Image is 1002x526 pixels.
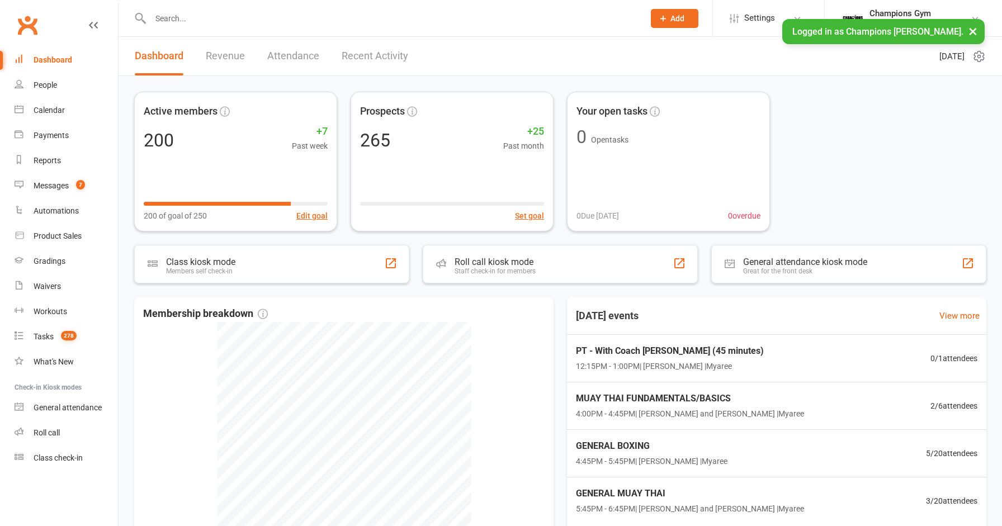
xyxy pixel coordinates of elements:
div: Automations [34,206,79,215]
span: Logged in as Champions [PERSON_NAME]. [792,26,963,37]
span: 5 / 20 attendees [926,447,977,459]
a: Workouts [15,299,118,324]
div: Calendar [34,106,65,115]
span: 0 / 1 attendees [930,352,977,364]
div: Waivers [34,282,61,291]
div: Product Sales [34,231,82,240]
span: 278 [61,331,77,340]
span: 200 of goal of 250 [144,210,207,222]
div: Payments [34,131,69,140]
span: GENERAL MUAY THAI [576,486,804,501]
span: GENERAL BOXING [576,439,727,453]
button: Set goal [515,210,544,222]
a: General attendance kiosk mode [15,395,118,420]
a: Payments [15,123,118,148]
div: Workouts [34,307,67,316]
button: Add [651,9,698,28]
span: 7 [76,180,85,189]
div: Staff check-in for members [455,267,536,275]
span: Your open tasks [576,103,647,120]
div: Tasks [34,332,54,341]
span: [DATE] [939,50,965,63]
input: Search... [147,11,636,26]
a: Tasks 278 [15,324,118,349]
div: What's New [34,357,74,366]
div: Roll call [34,428,60,437]
a: Waivers [15,274,118,299]
span: Prospects [360,103,405,120]
span: 2 / 6 attendees [930,400,977,412]
a: Calendar [15,98,118,123]
button: × [963,19,983,43]
span: 5:45PM - 6:45PM | [PERSON_NAME] and [PERSON_NAME] | Myaree [576,503,804,515]
div: Members self check-in [166,267,235,275]
span: 0 overdue [728,210,760,222]
a: Revenue [206,37,245,75]
a: Clubworx [13,11,41,39]
span: Add [670,14,684,23]
button: Edit goal [296,210,328,222]
span: Past month [503,140,544,152]
div: General attendance [34,403,102,412]
div: Messages [34,181,69,190]
span: Settings [744,6,775,31]
span: MUAY THAI FUNDAMENTALS/BASICS [576,391,804,406]
div: Gradings [34,257,65,266]
div: Dashboard [34,55,72,64]
span: 4:00PM - 4:45PM | [PERSON_NAME] and [PERSON_NAME] | Myaree [576,407,804,420]
span: PT - With Coach [PERSON_NAME] (45 minutes) [576,344,764,358]
h3: [DATE] events [567,306,647,326]
a: Attendance [267,37,319,75]
div: Class kiosk mode [166,257,235,267]
a: Dashboard [15,48,118,73]
img: thumb_image1583738905.png [842,7,864,30]
span: 3 / 20 attendees [926,495,977,507]
div: People [34,80,57,89]
div: 265 [360,131,390,149]
a: Product Sales [15,224,118,249]
span: +25 [503,124,544,140]
div: Reports [34,156,61,165]
div: Champions [PERSON_NAME] [869,18,971,29]
a: Automations [15,198,118,224]
a: Messages 7 [15,173,118,198]
span: Membership breakdown [143,306,268,322]
span: 4:45PM - 5:45PM | [PERSON_NAME] | Myaree [576,455,727,467]
span: 12:15PM - 1:00PM | [PERSON_NAME] | Myaree [576,360,764,372]
a: Dashboard [135,37,183,75]
a: Class kiosk mode [15,446,118,471]
div: Champions Gym [869,8,971,18]
a: Roll call [15,420,118,446]
a: What's New [15,349,118,375]
a: Recent Activity [342,37,408,75]
a: Reports [15,148,118,173]
a: People [15,73,118,98]
span: Open tasks [591,135,628,144]
span: Active members [144,103,218,120]
span: +7 [292,124,328,140]
span: 0 Due [DATE] [576,210,619,222]
a: Gradings [15,249,118,274]
div: Class check-in [34,453,83,462]
div: Roll call kiosk mode [455,257,536,267]
span: Past week [292,140,328,152]
a: View more [939,309,980,323]
div: 200 [144,131,174,149]
div: 0 [576,128,587,146]
div: General attendance kiosk mode [743,257,867,267]
div: Great for the front desk [743,267,867,275]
